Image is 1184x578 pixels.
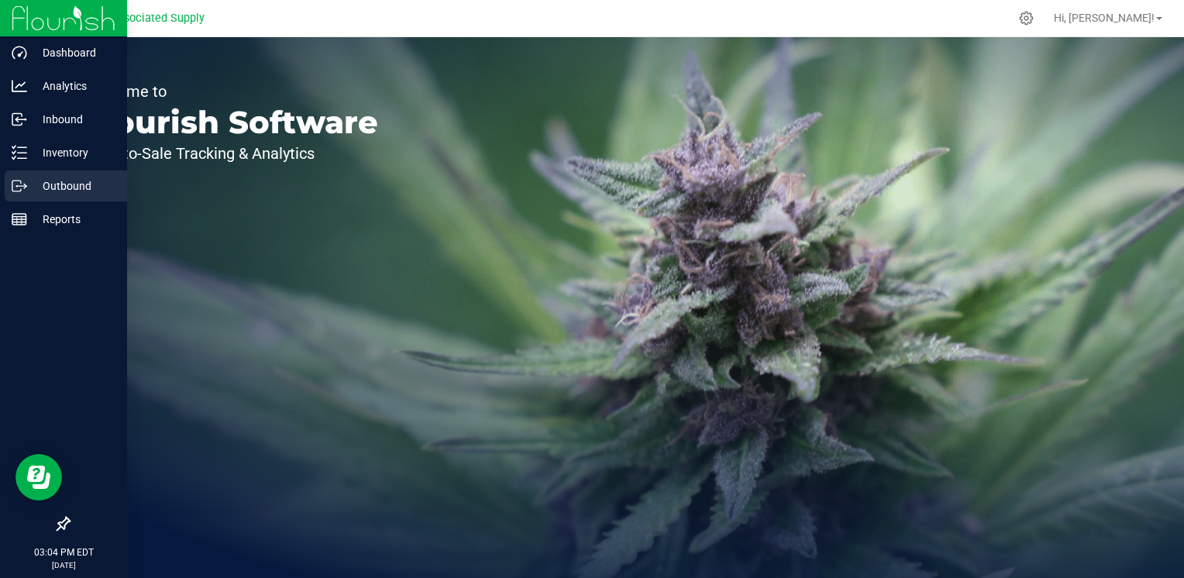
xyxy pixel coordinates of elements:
p: Seed-to-Sale Tracking & Analytics [84,146,378,161]
div: Manage settings [1017,11,1036,26]
p: 03:04 PM EDT [7,545,120,559]
p: Inbound [27,110,120,129]
p: Reports [27,210,120,229]
inline-svg: Inventory [12,145,27,160]
p: Dashboard [27,43,120,62]
span: Hi, [PERSON_NAME]! [1054,12,1155,24]
inline-svg: Analytics [12,78,27,94]
inline-svg: Inbound [12,112,27,127]
p: Analytics [27,77,120,95]
p: Welcome to [84,84,378,99]
p: Flourish Software [84,107,378,138]
inline-svg: Reports [12,212,27,227]
inline-svg: Dashboard [12,45,27,60]
p: Inventory [27,143,120,162]
iframe: Resource center [15,454,62,501]
p: [DATE] [7,559,120,571]
inline-svg: Outbound [12,178,27,194]
span: Associated Supply [112,12,205,25]
p: Outbound [27,177,120,195]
